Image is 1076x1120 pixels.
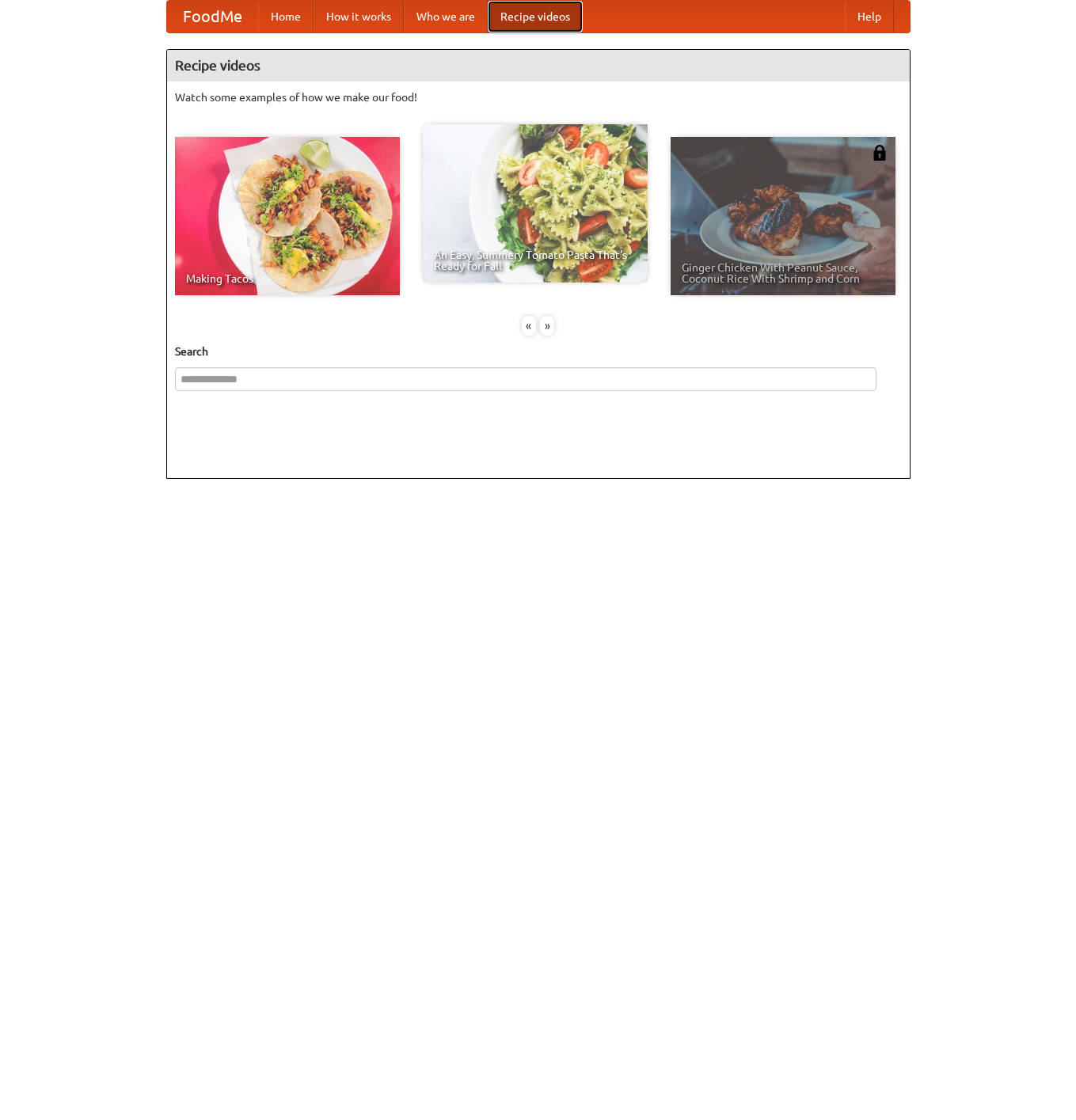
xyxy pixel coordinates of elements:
img: 483408.png [872,145,888,161]
h5: Search [175,344,902,359]
div: « [522,316,536,336]
p: Watch some examples of how we make our food! [175,89,902,105]
a: An Easy, Summery Tomato Pasta That's Ready for Fall [423,124,648,283]
a: Home [258,1,314,32]
a: How it works [314,1,404,32]
a: FoodMe [167,1,258,32]
h4: Recipe videos [167,50,910,82]
a: Help [845,1,894,32]
span: An Easy, Summery Tomato Pasta That's Ready for Fall [434,249,637,271]
a: Who we are [404,1,488,32]
a: Making Tacos [175,137,400,295]
a: Recipe videos [488,1,583,32]
span: Making Tacos [186,273,389,284]
div: » [540,316,554,336]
